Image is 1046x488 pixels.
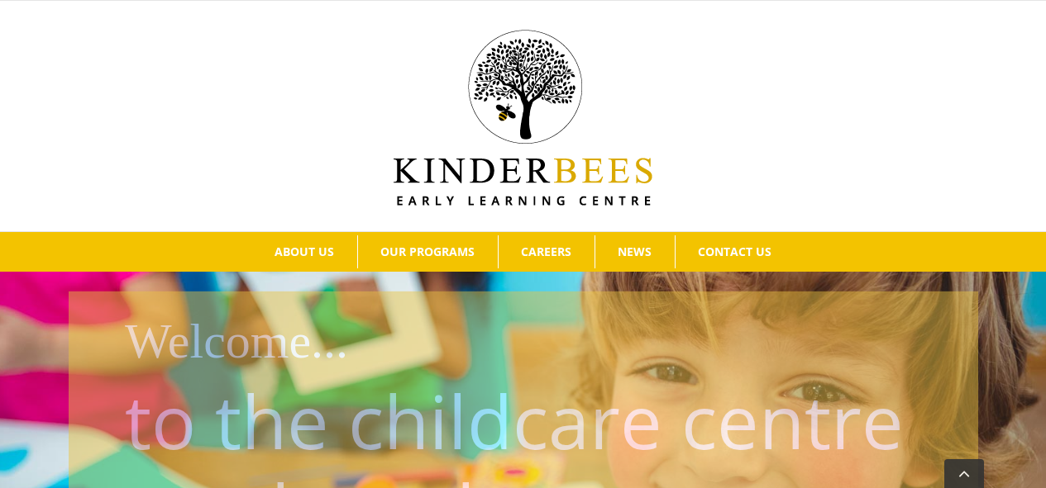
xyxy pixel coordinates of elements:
span: NEWS [618,246,652,258]
a: CAREERS [499,235,595,268]
a: CONTACT US [676,235,795,268]
nav: Main Menu [25,232,1021,272]
img: Kinder Bees Logo [394,30,652,206]
h1: Welcome... [125,306,966,376]
span: ABOUT US [275,246,334,258]
a: OUR PROGRAMS [358,235,498,268]
a: ABOUT US [252,235,357,268]
span: CAREERS [521,246,571,258]
a: NEWS [595,235,675,268]
span: OUR PROGRAMS [380,246,475,258]
span: CONTACT US [698,246,771,258]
